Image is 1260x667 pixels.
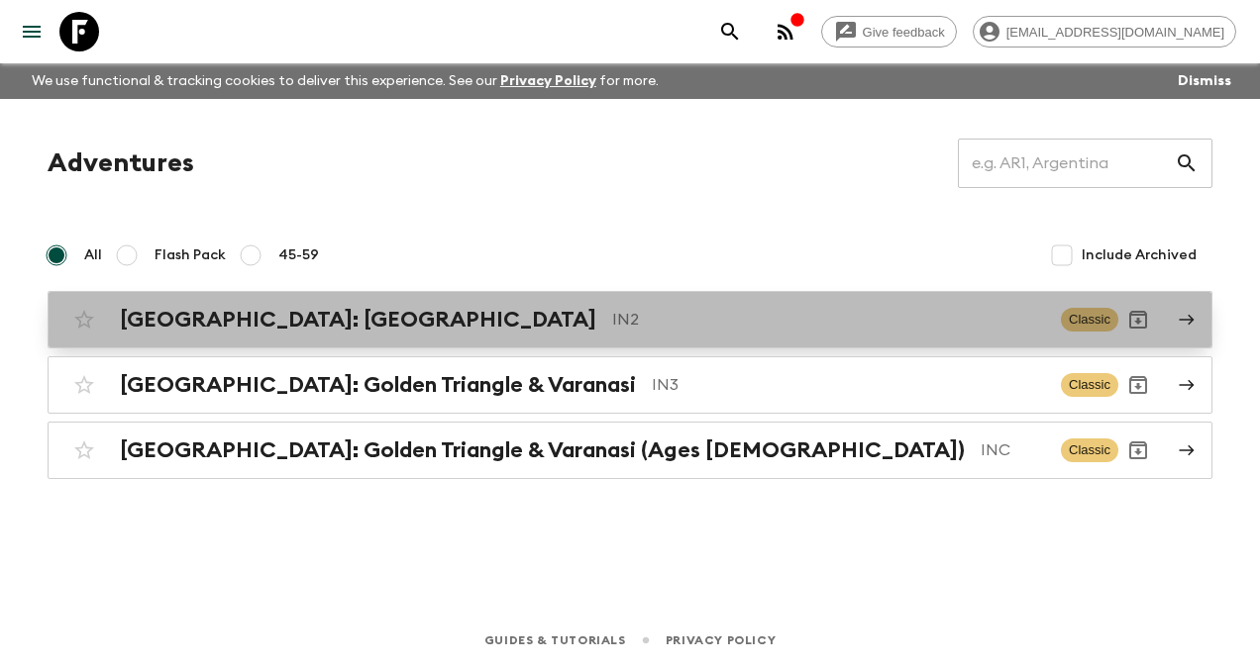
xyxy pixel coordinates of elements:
span: Include Archived [1082,245,1197,265]
div: [EMAIL_ADDRESS][DOMAIN_NAME] [973,16,1236,48]
a: Guides & Tutorials [484,629,626,651]
span: 45-59 [278,245,319,265]
button: Archive [1118,430,1158,470]
button: Dismiss [1173,67,1236,95]
h2: [GEOGRAPHIC_DATA]: [GEOGRAPHIC_DATA] [120,307,596,333]
p: We use functional & tracking cookies to deliver this experience. See our for more. [24,63,667,99]
span: Classic [1061,308,1118,332]
span: Classic [1061,373,1118,397]
button: Archive [1118,365,1158,405]
a: Privacy Policy [666,629,776,651]
a: Give feedback [821,16,957,48]
h2: [GEOGRAPHIC_DATA]: Golden Triangle & Varanasi (Ages [DEMOGRAPHIC_DATA]) [120,437,965,463]
button: Archive [1118,300,1158,339]
a: Privacy Policy [500,74,596,88]
h1: Adventures [48,143,194,183]
span: Give feedback [852,25,956,40]
span: All [84,245,102,265]
a: [GEOGRAPHIC_DATA]: [GEOGRAPHIC_DATA]IN2ClassicArchive [48,291,1212,348]
p: IN3 [652,373,1045,397]
p: IN2 [612,308,1045,332]
h2: [GEOGRAPHIC_DATA]: Golden Triangle & Varanasi [120,372,636,398]
a: [GEOGRAPHIC_DATA]: Golden Triangle & Varanasi (Ages [DEMOGRAPHIC_DATA])INCClassicArchive [48,422,1212,479]
span: Flash Pack [155,245,226,265]
span: Classic [1061,438,1118,462]
a: [GEOGRAPHIC_DATA]: Golden Triangle & VaranasiIN3ClassicArchive [48,356,1212,414]
button: search adventures [710,12,750,51]
span: [EMAIL_ADDRESS][DOMAIN_NAME] [996,25,1235,40]
p: INC [981,438,1045,462]
input: e.g. AR1, Argentina [958,136,1175,191]
button: menu [12,12,52,51]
